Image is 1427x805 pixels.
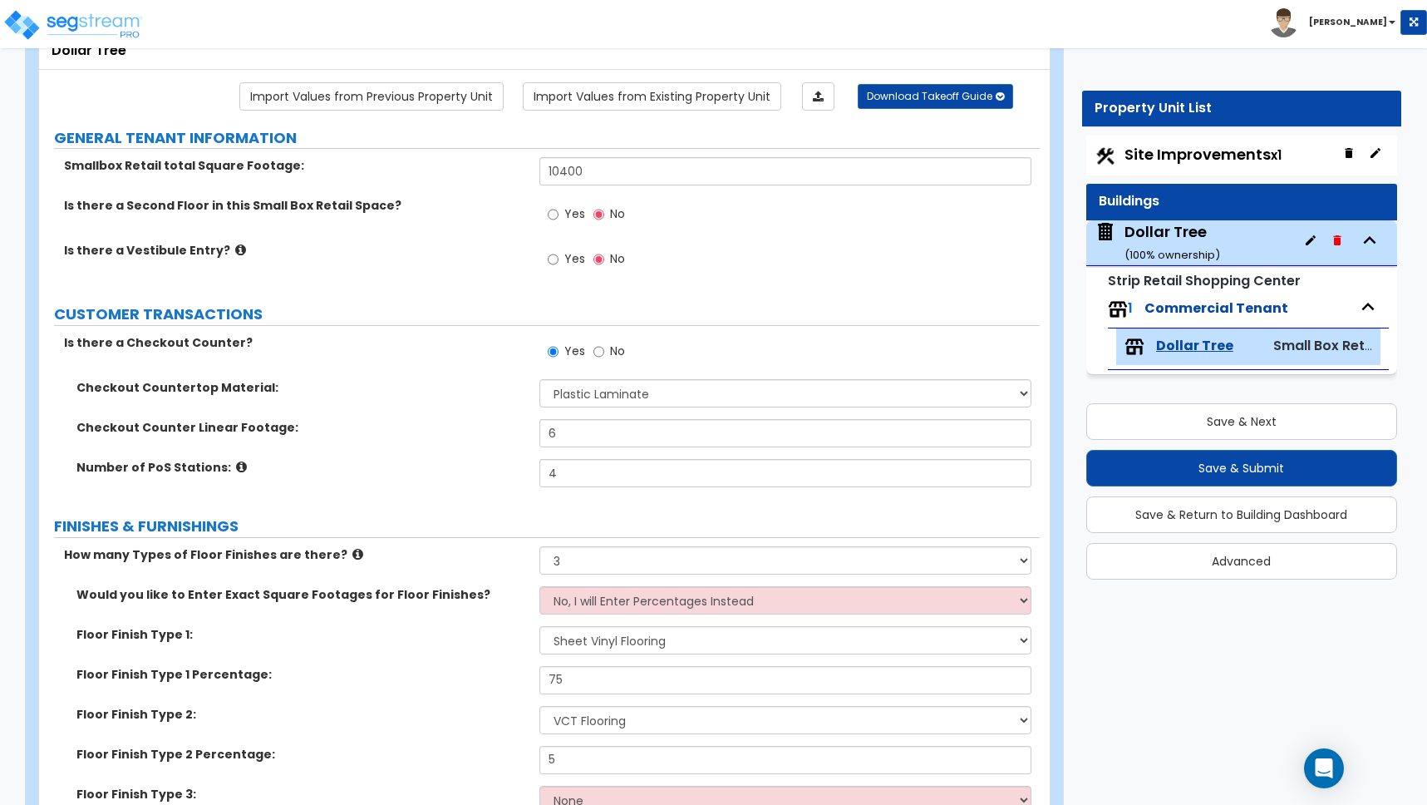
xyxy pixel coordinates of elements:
[76,626,527,643] label: Floor Finish Type 1:
[1095,146,1116,167] img: Construction.png
[1086,403,1397,440] button: Save & Next
[1124,221,1220,264] div: Dollar Tree
[1095,221,1220,264] span: Dollar Tree
[1304,748,1344,788] div: Open Intercom Messenger
[1086,450,1397,486] button: Save & Submit
[1124,247,1220,263] small: ( 100 % ownership)
[1269,8,1298,37] img: avatar.png
[76,706,527,723] label: Floor Finish Type 2:
[76,586,527,603] label: Would you like to Enter Exact Square Footages for Floor Finishes?
[610,250,625,267] span: No
[76,459,527,476] label: Number of PoS Stations:
[564,343,585,359] span: Yes
[1108,271,1301,290] small: Strip Retail Shopping Center
[2,8,144,42] img: logo_pro_r.png
[1128,299,1133,318] span: 1
[1095,99,1389,118] div: Property Unit List
[1124,144,1282,165] span: Site Improvements
[1144,299,1288,318] span: Commercial Tenant
[52,42,1037,61] div: Dollar Tree
[1099,192,1385,211] div: Buildings
[548,205,558,224] input: Yes
[867,89,992,103] span: Download Takeoff Guide
[1124,337,1144,357] img: tenants.png
[564,205,585,222] span: Yes
[239,82,504,111] a: Import the dynamic attribute values from previous properties.
[593,250,604,269] input: No
[76,746,527,763] label: Floor Finish Type 2 Percentage:
[54,516,1040,537] label: FINISHES & FURNISHINGS
[64,546,527,563] label: How many Types of Floor Finishes are there?
[1156,337,1233,356] span: Dollar Tree
[564,250,585,267] span: Yes
[64,334,527,351] label: Is there a Checkout Counter?
[76,786,527,803] label: Floor Finish Type 3:
[548,343,558,361] input: Yes
[1271,146,1282,164] small: x1
[548,250,558,269] input: Yes
[236,461,247,473] i: click for more info!
[802,82,834,111] a: Import the dynamic attributes value through Excel sheet
[610,343,625,359] span: No
[76,379,527,396] label: Checkout Countertop Material:
[235,244,246,256] i: click for more info!
[76,419,527,436] label: Checkout Counter Linear Footage:
[76,666,527,683] label: Floor Finish Type 1 Percentage:
[64,242,527,259] label: Is there a Vestibule Entry?
[1108,299,1128,319] img: tenants.png
[64,157,527,174] label: Smallbox Retail total Square Footage:
[1309,16,1387,28] b: [PERSON_NAME]
[610,205,625,222] span: No
[54,127,1040,149] label: GENERAL TENANT INFORMATION
[64,197,527,214] label: Is there a Second Floor in this Small Box Retail Space?
[54,304,1040,325] label: CUSTOMER TRANSACTIONS
[593,205,604,224] input: No
[593,343,604,361] input: No
[1086,496,1397,533] button: Save & Return to Building Dashboard
[523,82,781,111] a: Import the dynamic attribute values from existing properties.
[1095,221,1116,243] img: building.svg
[858,84,1013,109] button: Download Takeoff Guide
[1086,543,1397,580] button: Advanced
[352,548,363,561] i: click for more info!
